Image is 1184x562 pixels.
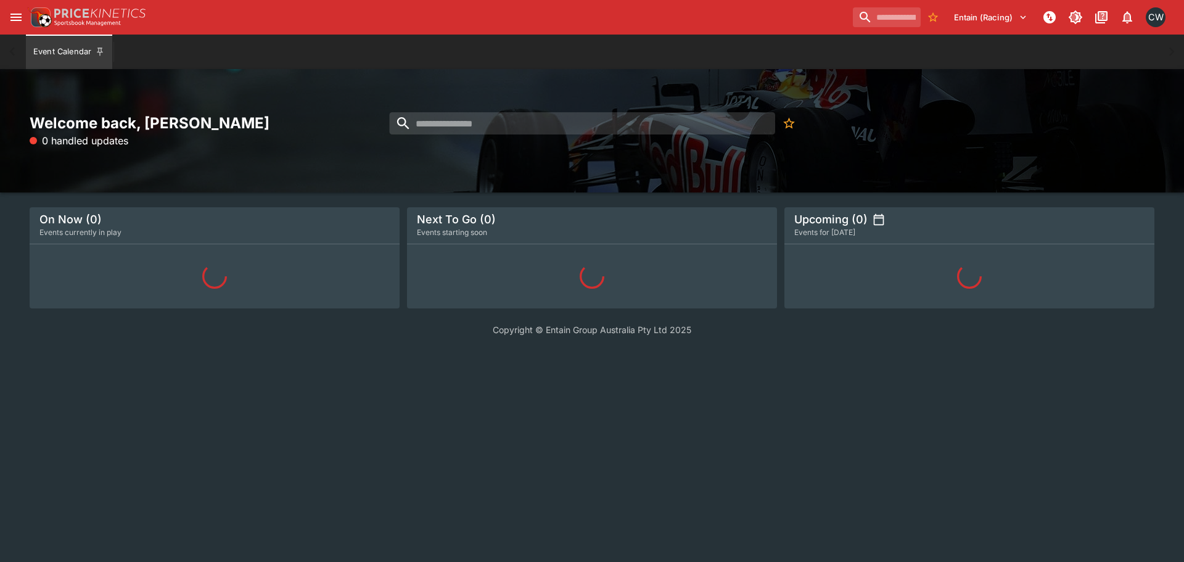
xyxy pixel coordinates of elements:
[389,112,775,134] input: search
[1142,4,1169,31] button: Clint Wallis
[39,226,121,239] span: Events currently in play
[1116,6,1138,28] button: Notifications
[30,114,400,133] h2: Welcome back, [PERSON_NAME]
[794,226,855,239] span: Events for [DATE]
[5,6,27,28] button: open drawer
[778,112,800,134] button: No Bookmarks
[417,226,487,239] span: Events starting soon
[54,20,121,26] img: Sportsbook Management
[947,7,1035,27] button: Select Tenant
[1146,7,1165,27] div: Clint Wallis
[1064,6,1087,28] button: Toggle light/dark mode
[417,212,496,226] h5: Next To Go (0)
[1038,6,1061,28] button: NOT Connected to PK
[873,213,885,226] button: settings
[1090,6,1112,28] button: Documentation
[853,7,921,27] input: search
[30,133,128,148] p: 0 handled updates
[39,212,102,226] h5: On Now (0)
[27,5,52,30] img: PriceKinetics Logo
[26,35,112,69] button: Event Calendar
[923,7,943,27] button: No Bookmarks
[54,9,146,18] img: PriceKinetics
[794,212,868,226] h5: Upcoming (0)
